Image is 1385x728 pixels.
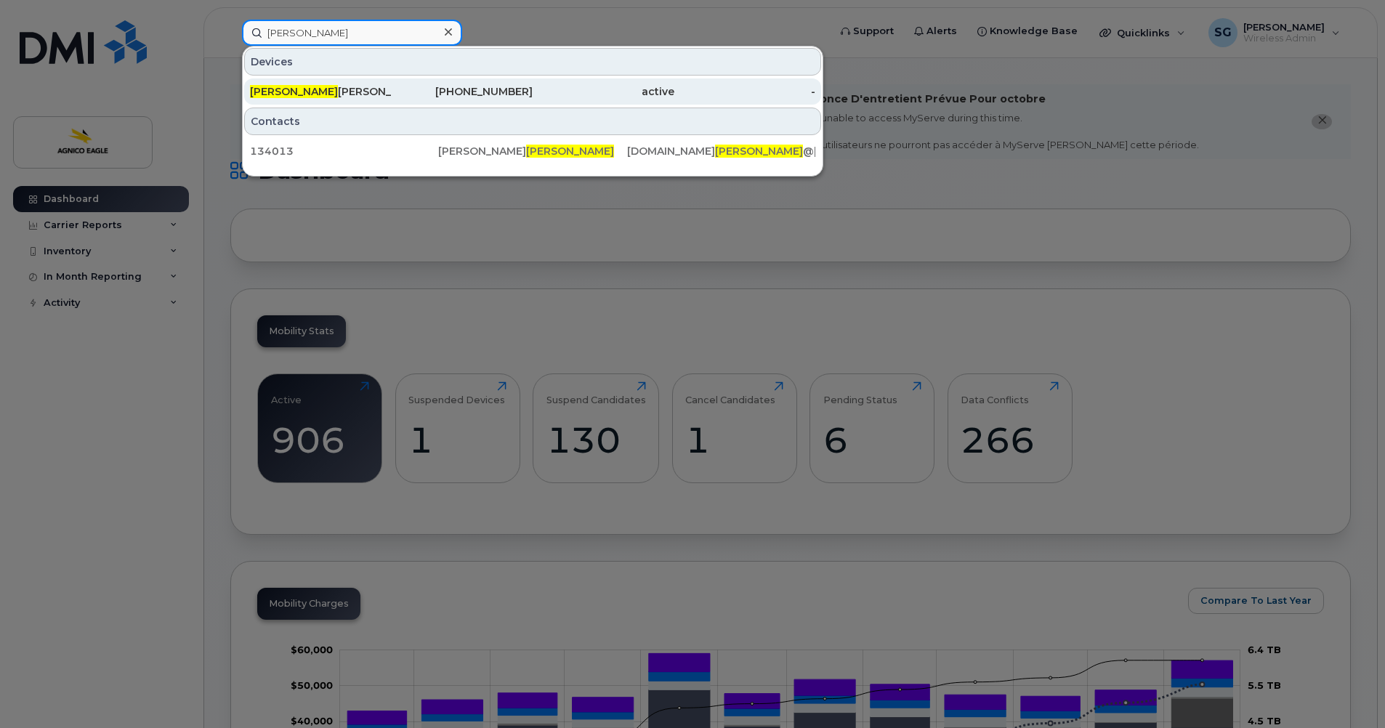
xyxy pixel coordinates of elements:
[627,144,815,158] div: [DOMAIN_NAME] @[DOMAIN_NAME]
[244,138,821,164] a: 134013[PERSON_NAME][PERSON_NAME][DOMAIN_NAME][PERSON_NAME]@[DOMAIN_NAME]
[715,145,803,158] span: [PERSON_NAME]
[533,84,674,99] div: active
[674,84,816,99] div: -
[438,144,626,158] div: [PERSON_NAME]
[244,48,821,76] div: Devices
[392,84,533,99] div: [PHONE_NUMBER]
[244,78,821,105] a: [PERSON_NAME][PERSON_NAME][PHONE_NUMBER]active-
[244,108,821,135] div: Contacts
[250,144,438,158] div: 134013
[250,85,338,98] span: [PERSON_NAME]
[526,145,614,158] span: [PERSON_NAME]
[250,84,392,99] div: [PERSON_NAME]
